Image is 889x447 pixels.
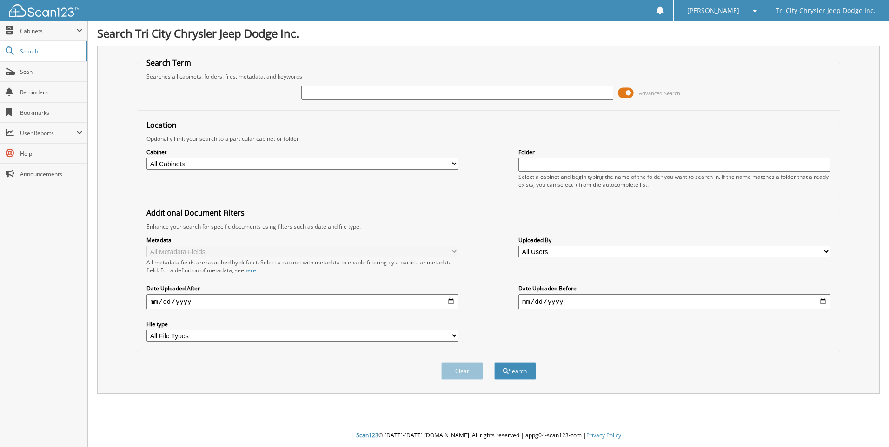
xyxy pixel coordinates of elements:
[9,4,79,17] img: scan123-logo-white.svg
[20,150,83,158] span: Help
[146,284,458,292] label: Date Uploaded After
[20,129,76,137] span: User Reports
[20,68,83,76] span: Scan
[843,402,889,447] iframe: Chat Widget
[142,58,196,68] legend: Search Term
[146,148,458,156] label: Cabinet
[687,8,739,13] span: [PERSON_NAME]
[20,88,83,96] span: Reminders
[20,170,83,178] span: Announcements
[244,266,256,274] a: here
[518,173,830,189] div: Select a cabinet and begin typing the name of the folder you want to search in. If the name match...
[146,294,458,309] input: start
[20,109,83,117] span: Bookmarks
[20,47,81,55] span: Search
[518,148,830,156] label: Folder
[639,90,680,97] span: Advanced Search
[97,26,880,41] h1: Search Tri City Chrysler Jeep Dodge Inc.
[142,120,181,130] legend: Location
[356,431,378,439] span: Scan123
[494,362,536,380] button: Search
[88,424,889,447] div: © [DATE]-[DATE] [DOMAIN_NAME]. All rights reserved | appg04-scan123-com |
[146,236,458,244] label: Metadata
[142,72,835,80] div: Searches all cabinets, folders, files, metadata, and keywords
[518,284,830,292] label: Date Uploaded Before
[146,258,458,274] div: All metadata fields are searched by default. Select a cabinet with metadata to enable filtering b...
[776,8,876,13] span: Tri City Chrysler Jeep Dodge Inc.
[20,27,76,35] span: Cabinets
[142,135,835,143] div: Optionally limit your search to a particular cabinet or folder
[441,362,483,380] button: Clear
[146,320,458,328] label: File type
[518,236,830,244] label: Uploaded By
[518,294,830,309] input: end
[586,431,621,439] a: Privacy Policy
[142,208,249,218] legend: Additional Document Filters
[142,223,835,230] div: Enhance your search for specific documents using filters such as date and file type.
